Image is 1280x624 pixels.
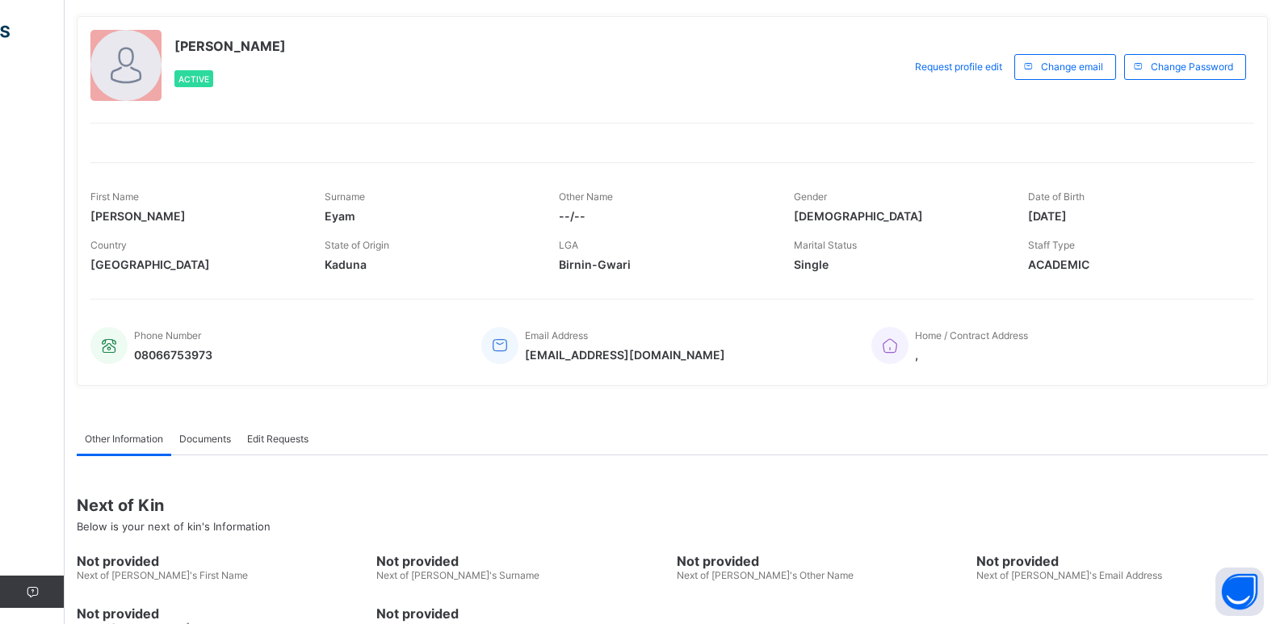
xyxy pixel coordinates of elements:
[976,569,1162,581] span: Next of [PERSON_NAME]'s Email Address
[90,239,127,251] span: Country
[90,191,139,203] span: First Name
[134,329,201,341] span: Phone Number
[77,569,248,581] span: Next of [PERSON_NAME]'s First Name
[1028,209,1238,223] span: [DATE]
[915,348,1028,362] span: ,
[376,605,668,622] span: Not provided
[1028,239,1075,251] span: Staff Type
[77,496,1268,515] span: Next of Kin
[77,605,368,622] span: Not provided
[1215,567,1264,616] button: Open asap
[325,239,389,251] span: State of Origin
[325,258,535,271] span: Kaduna
[794,258,1004,271] span: Single
[90,209,300,223] span: [PERSON_NAME]
[1151,61,1233,73] span: Change Password
[559,239,578,251] span: LGA
[915,61,1002,73] span: Request profile edit
[90,258,300,271] span: [GEOGRAPHIC_DATA]
[1041,61,1103,73] span: Change email
[376,553,668,569] span: Not provided
[179,433,231,445] span: Documents
[559,258,769,271] span: Birnin-Gwari
[376,569,539,581] span: Next of [PERSON_NAME]'s Surname
[1028,258,1238,271] span: ACADEMIC
[976,553,1268,569] span: Not provided
[794,239,857,251] span: Marital Status
[1028,191,1085,203] span: Date of Birth
[77,520,271,533] span: Below is your next of kin's Information
[325,209,535,223] span: Eyam
[559,191,613,203] span: Other Name
[247,433,308,445] span: Edit Requests
[525,348,725,362] span: [EMAIL_ADDRESS][DOMAIN_NAME]
[794,209,1004,223] span: [DEMOGRAPHIC_DATA]
[677,553,968,569] span: Not provided
[174,38,286,54] span: [PERSON_NAME]
[559,209,769,223] span: --/--
[77,553,368,569] span: Not provided
[915,329,1028,341] span: Home / Contract Address
[134,348,212,362] span: 08066753973
[794,191,827,203] span: Gender
[178,74,209,84] span: Active
[677,569,854,581] span: Next of [PERSON_NAME]'s Other Name
[525,329,588,341] span: Email Address
[325,191,365,203] span: Surname
[85,433,163,445] span: Other Information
